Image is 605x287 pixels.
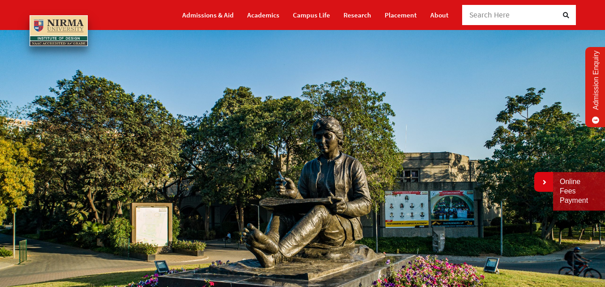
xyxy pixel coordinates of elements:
[30,15,88,46] img: main_logo
[560,177,598,205] a: Online Fees Payment
[293,7,330,23] a: Campus Life
[247,7,279,23] a: Academics
[385,7,417,23] a: Placement
[469,10,510,20] span: Search Here
[182,7,234,23] a: Admissions & Aid
[343,7,371,23] a: Research
[430,7,449,23] a: About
